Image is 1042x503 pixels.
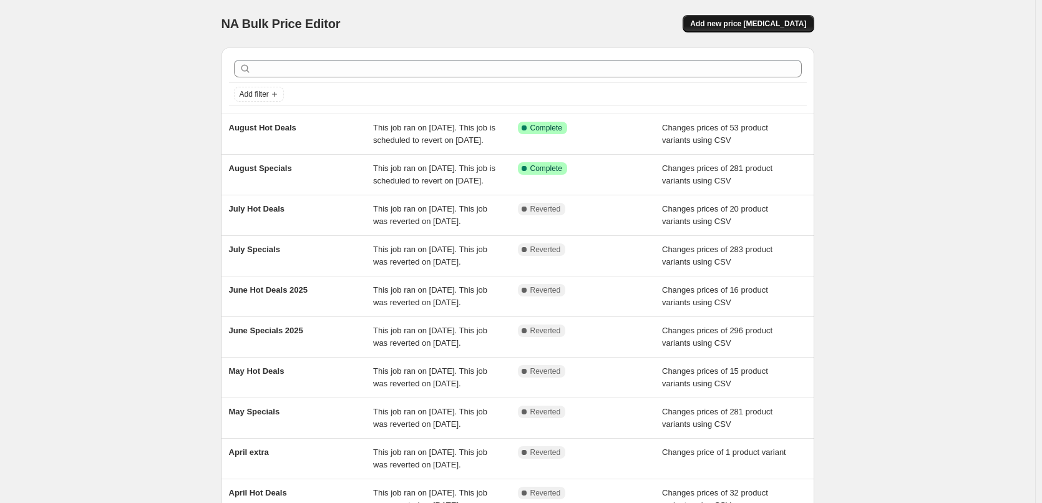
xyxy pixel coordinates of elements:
[373,285,487,307] span: This job ran on [DATE]. This job was reverted on [DATE].
[373,245,487,266] span: This job ran on [DATE]. This job was reverted on [DATE].
[240,89,269,99] span: Add filter
[373,204,487,226] span: This job ran on [DATE]. This job was reverted on [DATE].
[662,285,768,307] span: Changes prices of 16 product variants using CSV
[662,366,768,388] span: Changes prices of 15 product variants using CSV
[530,366,561,376] span: Reverted
[530,245,561,255] span: Reverted
[530,326,561,336] span: Reverted
[690,19,806,29] span: Add new price [MEDICAL_DATA]
[530,123,562,133] span: Complete
[662,326,772,348] span: Changes prices of 296 product variants using CSV
[229,123,296,132] span: August Hot Deals
[229,285,308,295] span: June Hot Deals 2025
[683,15,814,32] button: Add new price [MEDICAL_DATA]
[229,204,285,213] span: July Hot Deals
[234,87,284,102] button: Add filter
[229,164,292,173] span: August Specials
[229,488,287,497] span: April Hot Deals
[229,245,280,254] span: July Specials
[373,366,487,388] span: This job ran on [DATE]. This job was reverted on [DATE].
[662,245,772,266] span: Changes prices of 283 product variants using CSV
[530,447,561,457] span: Reverted
[373,447,487,469] span: This job ran on [DATE]. This job was reverted on [DATE].
[662,204,768,226] span: Changes prices of 20 product variants using CSV
[373,164,495,185] span: This job ran on [DATE]. This job is scheduled to revert on [DATE].
[530,488,561,498] span: Reverted
[662,164,772,185] span: Changes prices of 281 product variants using CSV
[662,447,786,457] span: Changes price of 1 product variant
[530,407,561,417] span: Reverted
[373,407,487,429] span: This job ran on [DATE]. This job was reverted on [DATE].
[229,407,280,416] span: May Specials
[373,326,487,348] span: This job ran on [DATE]. This job was reverted on [DATE].
[222,17,341,31] span: NA Bulk Price Editor
[530,204,561,214] span: Reverted
[662,407,772,429] span: Changes prices of 281 product variants using CSV
[530,164,562,173] span: Complete
[229,366,285,376] span: May Hot Deals
[229,447,269,457] span: April extra
[530,285,561,295] span: Reverted
[229,326,303,335] span: June Specials 2025
[373,123,495,145] span: This job ran on [DATE]. This job is scheduled to revert on [DATE].
[662,123,768,145] span: Changes prices of 53 product variants using CSV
